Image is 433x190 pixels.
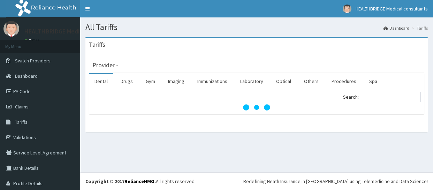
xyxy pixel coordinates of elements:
[383,25,409,31] a: Dashboard
[89,41,105,48] h3: Tariffs
[85,178,156,184] strong: Copyright © 2017 .
[271,74,297,89] a: Optical
[162,74,190,89] a: Imaging
[410,25,428,31] li: Tariffs
[3,21,19,37] img: User Image
[24,38,41,43] a: Online
[243,178,428,185] div: Redefining Heath Insurance in [GEOGRAPHIC_DATA] using Telemedicine and Data Science!
[235,74,269,89] a: Laboratory
[92,62,118,68] h3: Provider -
[298,74,324,89] a: Others
[15,119,28,125] span: Tariffs
[80,172,433,190] footer: All rights reserved.
[85,23,428,32] h1: All Tariffs
[15,104,29,110] span: Claims
[343,92,421,102] label: Search:
[192,74,233,89] a: Immunizations
[124,178,154,184] a: RelianceHMO
[89,74,113,89] a: Dental
[343,5,351,13] img: User Image
[356,6,428,12] span: HEALTHBRIDGE Medical consultants
[24,28,122,35] p: HEALTHBRIDGE Medical consultants
[364,74,383,89] a: Spa
[361,92,421,102] input: Search:
[15,58,51,64] span: Switch Providers
[140,74,161,89] a: Gym
[326,74,362,89] a: Procedures
[115,74,138,89] a: Drugs
[243,93,271,121] svg: audio-loading
[15,73,38,79] span: Dashboard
